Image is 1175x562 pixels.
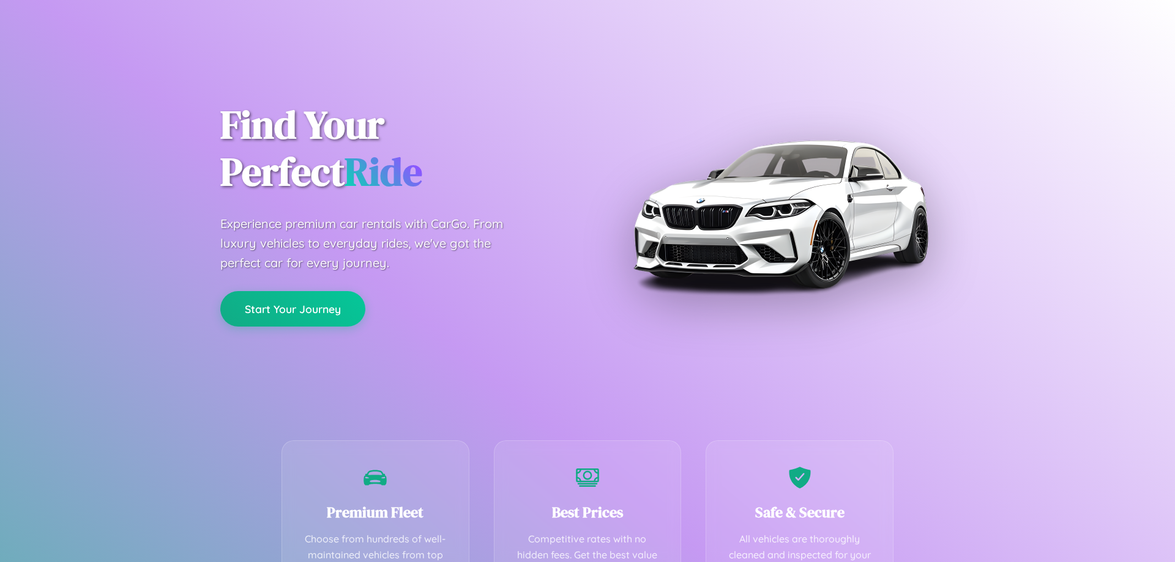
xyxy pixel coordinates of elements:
[725,502,875,522] h3: Safe & Secure
[220,214,526,273] p: Experience premium car rentals with CarGo. From luxury vehicles to everyday rides, we've got the ...
[513,502,663,522] h3: Best Prices
[345,145,422,198] span: Ride
[220,102,569,196] h1: Find Your Perfect
[300,502,450,522] h3: Premium Fleet
[220,291,365,327] button: Start Your Journey
[627,61,933,367] img: Premium BMW car rental vehicle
